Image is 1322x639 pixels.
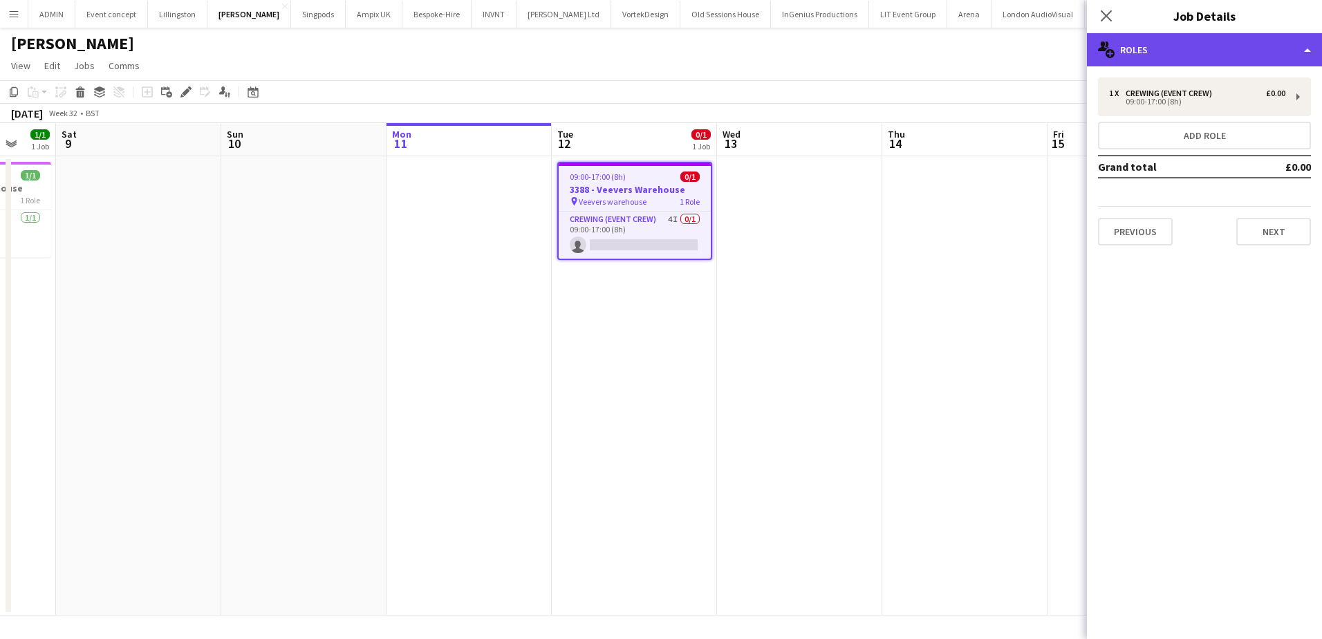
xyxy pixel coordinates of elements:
[207,1,291,28] button: [PERSON_NAME]
[6,57,36,75] a: View
[1109,98,1285,105] div: 09:00-17:00 (8h)
[20,195,40,205] span: 1 Role
[1098,218,1173,246] button: Previous
[771,1,869,28] button: InGenius Productions
[109,59,140,72] span: Comms
[291,1,346,28] button: Singpods
[75,1,148,28] button: Event concept
[570,172,626,182] span: 09:00-17:00 (8h)
[28,1,75,28] button: ADMIN
[720,136,741,151] span: 13
[1266,89,1285,98] div: £0.00
[11,106,43,120] div: [DATE]
[68,57,100,75] a: Jobs
[680,172,700,182] span: 0/1
[947,1,991,28] button: Arena
[1053,128,1064,140] span: Fri
[579,196,646,207] span: Veevers warehouse
[991,1,1085,28] button: London AudioVisual
[392,128,411,140] span: Mon
[31,141,49,151] div: 1 Job
[11,33,134,54] h1: [PERSON_NAME]
[888,128,905,140] span: Thu
[390,136,411,151] span: 11
[1109,89,1126,98] div: 1 x
[680,196,700,207] span: 1 Role
[59,136,77,151] span: 9
[1098,122,1311,149] button: Add role
[692,141,710,151] div: 1 Job
[516,1,611,28] button: [PERSON_NAME] Ltd
[1087,7,1322,25] h3: Job Details
[1126,89,1218,98] div: Crewing (Event Crew)
[103,57,145,75] a: Comms
[21,170,40,180] span: 1/1
[559,212,711,259] app-card-role: Crewing (Event Crew)4I0/109:00-17:00 (8h)
[1245,156,1311,178] td: £0.00
[557,162,712,260] app-job-card: 09:00-17:00 (8h)0/13388 - Veevers Warehouse Veevers warehouse1 RoleCrewing (Event Crew)4I0/109:00...
[1087,33,1322,66] div: Roles
[44,59,60,72] span: Edit
[86,108,100,118] div: BST
[691,129,711,140] span: 0/1
[869,1,947,28] button: LIT Event Group
[30,129,50,140] span: 1/1
[557,128,573,140] span: Tue
[227,128,243,140] span: Sun
[1085,1,1157,28] button: Blue Elephant
[472,1,516,28] button: INVNT
[559,183,711,196] h3: 3388 - Veevers Warehouse
[886,136,905,151] span: 14
[62,128,77,140] span: Sat
[346,1,402,28] button: Ampix UK
[1051,136,1064,151] span: 15
[1098,156,1245,178] td: Grand total
[680,1,771,28] button: Old Sessions House
[1236,218,1311,246] button: Next
[611,1,680,28] button: VortekDesign
[11,59,30,72] span: View
[402,1,472,28] button: Bespoke-Hire
[46,108,80,118] span: Week 32
[555,136,573,151] span: 12
[74,59,95,72] span: Jobs
[39,57,66,75] a: Edit
[225,136,243,151] span: 10
[148,1,207,28] button: Lillingston
[723,128,741,140] span: Wed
